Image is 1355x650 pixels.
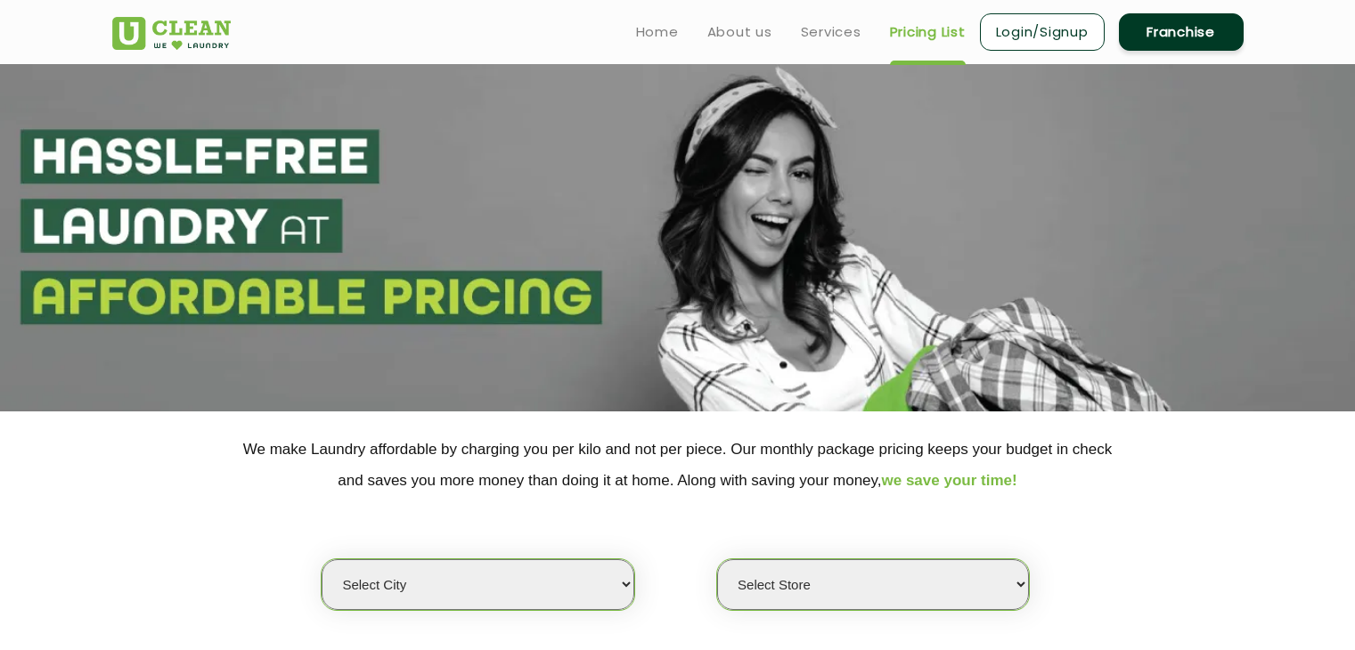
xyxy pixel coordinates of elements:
a: Login/Signup [980,13,1105,51]
span: we save your time! [882,472,1017,489]
a: About us [707,21,772,43]
a: Home [636,21,679,43]
p: We make Laundry affordable by charging you per kilo and not per piece. Our monthly package pricin... [112,434,1244,496]
a: Pricing List [890,21,966,43]
img: UClean Laundry and Dry Cleaning [112,17,231,50]
a: Services [801,21,861,43]
a: Franchise [1119,13,1244,51]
